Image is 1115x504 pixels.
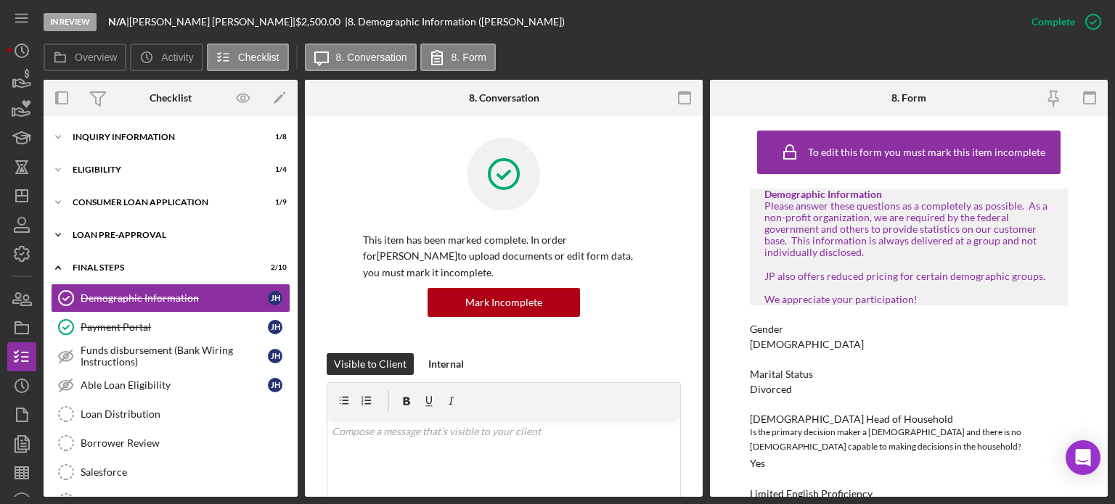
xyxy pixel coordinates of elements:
[207,44,289,71] button: Checklist
[51,371,290,400] a: Able Loan EligibilityJH
[44,44,126,71] button: Overview
[81,408,290,420] div: Loan Distribution
[130,44,203,71] button: Activity
[261,133,287,141] div: 1 / 8
[808,146,1045,158] div: To edit this form you must mark this item incomplete
[129,16,295,28] div: [PERSON_NAME] [PERSON_NAME] |
[261,198,287,207] div: 1 / 9
[81,466,290,478] div: Salesforce
[750,488,1068,500] div: Limited English Proficiency
[238,51,279,63] label: Checklist
[268,349,282,363] div: J H
[51,429,290,458] a: Borrower Review
[891,92,926,104] div: 8. Form
[108,16,129,28] div: |
[1032,7,1075,36] div: Complete
[750,425,1068,454] div: Is the primary decision maker a [DEMOGRAPHIC_DATA] and there is no [DEMOGRAPHIC_DATA] capable to ...
[428,288,580,317] button: Mark Incomplete
[268,291,282,305] div: J H
[261,165,287,174] div: 1 / 4
[345,16,565,28] div: | 8. Demographic Information ([PERSON_NAME])
[750,368,1068,380] div: Marital Status
[51,458,290,487] a: Salesforce
[261,263,287,272] div: 2 / 10
[1017,7,1108,36] button: Complete
[150,92,192,104] div: Checklist
[334,353,407,375] div: Visible to Client
[73,231,279,239] div: Loan Pre-Approval
[51,313,290,342] a: Payment PortalJH
[305,44,417,71] button: 8. Conversation
[750,384,792,395] div: Divorced
[51,284,290,313] a: Demographic InformationJH
[81,379,268,391] div: Able Loan Eligibility
[363,232,645,281] p: This item has been marked complete. In order for [PERSON_NAME] to upload documents or edit form d...
[750,458,765,469] div: Yes
[73,198,250,207] div: Consumer Loan Application
[44,13,97,31] div: In Review
[73,133,250,141] div: Inquiry Information
[161,51,193,63] label: Activity
[465,288,542,317] div: Mark Incomplete
[327,353,414,375] button: Visible to Client
[336,51,407,63] label: 8. Conversation
[75,51,117,63] label: Overview
[428,353,464,375] div: Internal
[81,321,268,333] div: Payment Portal
[421,353,471,375] button: Internal
[420,44,496,71] button: 8. Form
[295,16,345,28] div: $2,500.00
[51,342,290,371] a: Funds disbursement (Bank Wiring Instructions)JH
[452,51,486,63] label: 8. Form
[73,263,250,272] div: FINAL STEPS
[81,292,268,304] div: Demographic Information
[51,400,290,429] a: Loan Distribution
[108,15,126,28] b: N/A
[268,320,282,334] div: J H
[81,437,290,449] div: Borrower Review
[764,200,1053,305] div: Please answer these questions as a completely as possible. As a non-profit organization, we are r...
[469,92,539,104] div: 8. Conversation
[750,413,1068,425] div: [DEMOGRAPHIC_DATA] Head of Household
[73,165,250,174] div: Eligibility
[268,378,282,392] div: J H
[750,339,864,350] div: [DEMOGRAPHIC_DATA]
[764,189,1053,200] div: Demographic Information
[1066,440,1100,475] div: Open Intercom Messenger
[750,323,1068,335] div: Gender
[81,344,268,368] div: Funds disbursement (Bank Wiring Instructions)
